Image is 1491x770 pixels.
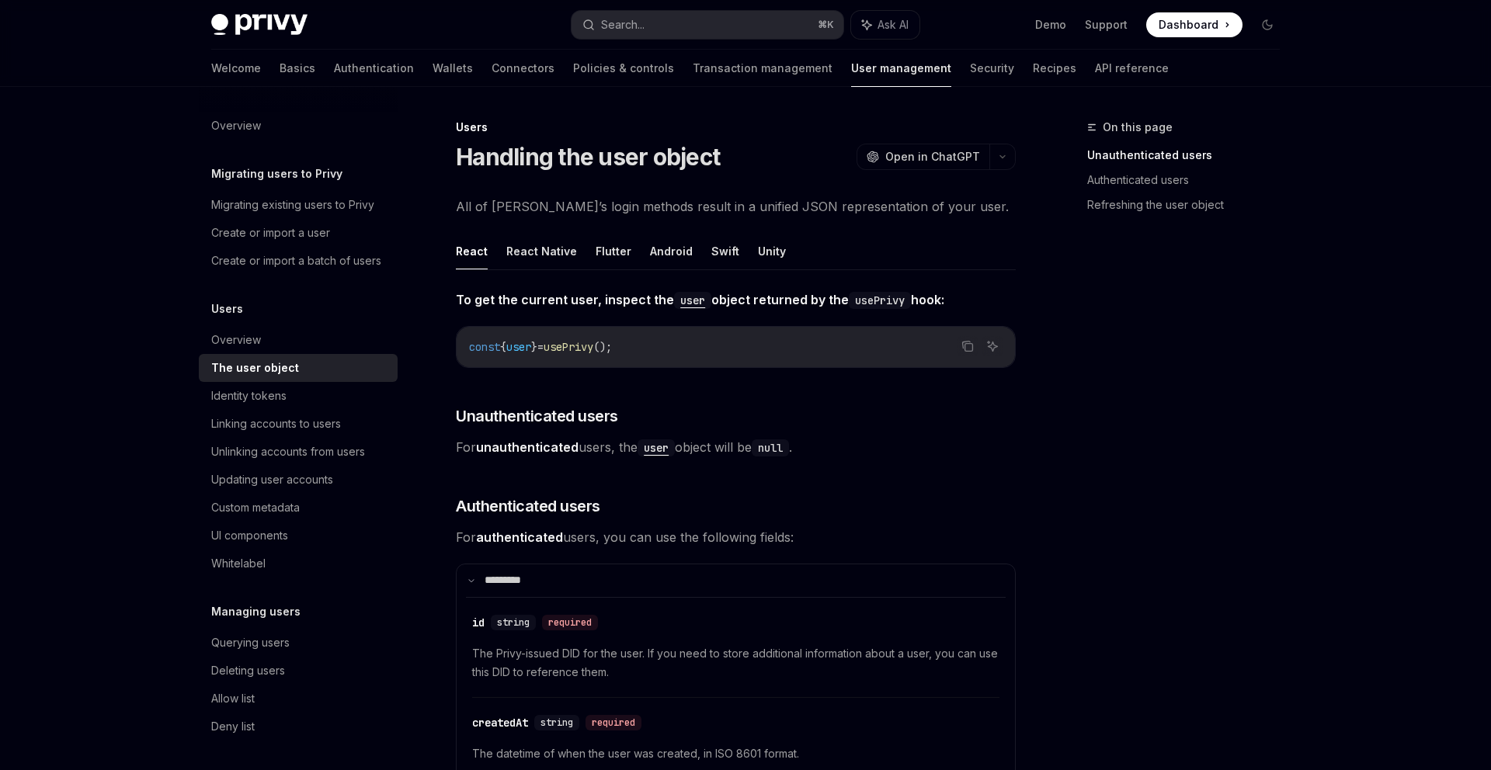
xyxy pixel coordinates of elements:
code: null [752,439,789,456]
a: Welcome [211,50,261,87]
a: Overview [199,112,398,140]
span: Open in ChatGPT [885,149,980,165]
span: Authenticated users [456,495,600,517]
div: Create or import a user [211,224,330,242]
div: The user object [211,359,299,377]
span: const [469,340,500,354]
a: Demo [1035,17,1066,33]
a: UI components [199,522,398,550]
a: Recipes [1033,50,1076,87]
button: Open in ChatGPT [857,144,989,170]
span: } [531,340,537,354]
a: Connectors [492,50,554,87]
a: Wallets [433,50,473,87]
button: Ask AI [851,11,919,39]
a: Overview [199,326,398,354]
div: Updating user accounts [211,470,333,489]
span: For users, you can use the following fields: [456,526,1016,548]
div: Overview [211,331,261,349]
a: The user object [199,354,398,382]
a: Basics [280,50,315,87]
button: Copy the contents from the code block [958,336,978,356]
div: Search... [601,16,645,34]
img: dark logo [211,14,308,36]
code: usePrivy [849,292,911,309]
div: Deny list [211,717,255,736]
strong: unauthenticated [476,439,579,455]
div: Custom metadata [211,498,300,517]
a: Authentication [334,50,414,87]
button: Unity [758,233,786,269]
button: Ask AI [982,336,1003,356]
div: Deleting users [211,661,285,680]
h5: Migrating users to Privy [211,165,342,183]
a: Refreshing the user object [1087,192,1292,217]
span: (); [593,340,612,354]
h5: Users [211,300,243,318]
div: Users [456,120,1016,135]
span: string [497,616,530,629]
div: Querying users [211,633,290,652]
div: Whitelabel [211,554,266,573]
span: ⌘ K [818,19,834,31]
strong: authenticated [476,529,563,545]
a: Querying users [199,629,398,657]
div: Allow list [211,689,255,708]
div: Identity tokens [211,387,287,405]
div: Migrating existing users to Privy [211,196,374,214]
strong: To get the current user, inspect the object returned by the hook: [456,292,944,307]
h5: Managing users [211,602,301,621]
a: Custom metadata [199,494,398,522]
div: createdAt [472,715,528,730]
button: Flutter [596,233,631,269]
div: UI components [211,526,288,545]
span: Unauthenticated users [456,405,618,427]
span: { [500,340,506,354]
code: user [638,439,675,456]
a: Migrating existing users to Privy [199,191,398,219]
a: Deny list [199,713,398,741]
div: Create or import a batch of users [211,251,381,270]
a: Transaction management [693,50,832,87]
a: Dashboard [1146,12,1242,37]
a: Policies & controls [573,50,674,87]
span: On this page [1103,118,1173,137]
span: user [506,340,531,354]
a: Create or import a user [199,219,398,247]
div: id [472,615,485,630]
span: All of [PERSON_NAME]’s login methods result in a unified JSON representation of your user. [456,196,1016,217]
span: string [540,716,573,729]
button: Search...⌘K [572,11,843,39]
span: Ask AI [878,17,909,33]
a: Allow list [199,685,398,713]
a: Unlinking accounts from users [199,438,398,466]
a: Deleting users [199,657,398,685]
span: usePrivy [544,340,593,354]
div: Overview [211,116,261,135]
a: Support [1085,17,1128,33]
h1: Handling the user object [456,143,720,171]
a: Create or import a batch of users [199,247,398,275]
a: user [674,292,711,307]
a: Whitelabel [199,550,398,577]
div: Linking accounts to users [211,414,341,433]
span: The datetime of when the user was created, in ISO 8601 format. [472,744,999,763]
a: user [638,439,675,455]
div: required [542,615,598,630]
a: Authenticated users [1087,168,1292,192]
a: API reference [1095,50,1169,87]
button: React [456,233,488,269]
code: user [674,292,711,309]
a: Unauthenticated users [1087,143,1292,168]
a: Updating user accounts [199,466,398,494]
div: Unlinking accounts from users [211,442,365,461]
button: Toggle dark mode [1255,12,1280,37]
span: The Privy-issued DID for the user. If you need to store additional information about a user, you ... [472,644,999,682]
button: Android [650,233,693,269]
button: React Native [506,233,577,269]
span: Dashboard [1159,17,1218,33]
button: Swift [711,233,739,269]
a: Linking accounts to users [199,410,398,438]
a: Security [970,50,1014,87]
a: User management [851,50,951,87]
